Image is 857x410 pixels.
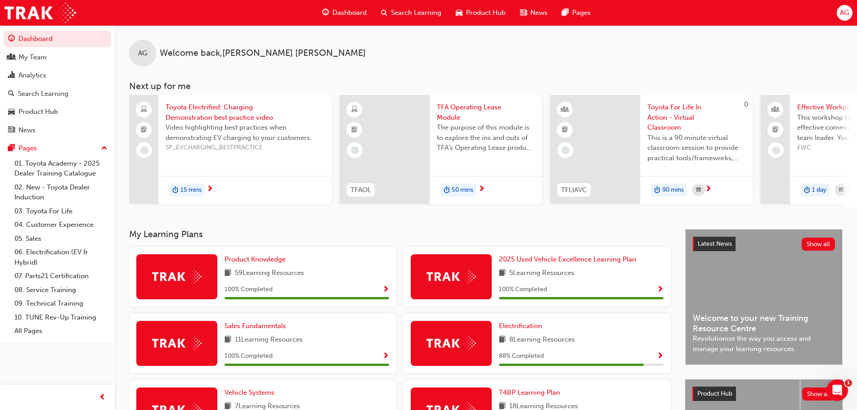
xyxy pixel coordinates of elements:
a: news-iconNews [513,4,555,22]
span: 1 [845,379,852,387]
img: Trak [152,270,202,284]
span: Sales Fundamentals [224,322,286,330]
span: prev-icon [99,392,106,403]
span: 15 mins [180,185,202,195]
a: All Pages [11,324,111,338]
button: Pages [4,140,111,157]
a: Latest NewsShow allWelcome to your new Training Resource CentreRevolutionise the way you access a... [685,229,843,365]
span: booktick-icon [351,124,358,136]
span: book-icon [224,334,231,346]
span: news-icon [520,7,527,18]
span: next-icon [705,185,712,194]
span: duration-icon [804,185,810,196]
span: laptop-icon [141,104,147,116]
button: Show Progress [657,351,664,362]
a: Search Learning [4,86,111,102]
a: search-iconSearch Learning [374,4,449,22]
span: Latest News [698,240,732,248]
span: next-icon [206,185,213,194]
a: Latest NewsShow all [693,237,835,251]
a: 05. Sales [11,232,111,246]
span: Product Hub [697,390,732,397]
span: Show Progress [657,352,664,360]
a: Product Knowledge [224,254,289,265]
span: up-icon [101,143,108,154]
div: Analytics [18,70,46,81]
div: Product Hub [18,107,58,117]
span: 5 Learning Resources [509,268,574,279]
a: News [4,122,111,139]
span: Product Hub [466,8,506,18]
span: chart-icon [8,72,15,80]
a: guage-iconDashboard [315,4,374,22]
span: Electrification [499,322,542,330]
span: 11 Learning Resources [235,334,303,346]
a: 01. Toyota Academy - 2025 Dealer Training Catalogue [11,157,111,180]
a: T4BP Learning Plan [499,387,564,398]
span: learningResourceType_INSTRUCTOR_LED-icon [562,104,568,116]
span: people-icon [772,104,779,116]
a: Product Hub [4,104,111,120]
span: learningRecordVerb_NONE-icon [561,146,570,154]
a: 08. Service Training [11,283,111,297]
span: SP_EVCHARGING_BESTPRACTICE [166,143,324,153]
a: Dashboard [4,31,111,47]
span: duration-icon [172,185,179,196]
span: TFAOL [350,185,371,195]
span: Video highlighting best practices when demonstrating EV charging to your customers. [166,122,324,143]
img: Trak [152,336,202,350]
span: book-icon [499,334,506,346]
a: 0TFLIAVCToyota For Life In Action - Virtual ClassroomThis is a 90 minute virtual classroom sessio... [550,95,753,204]
span: calendar-icon [696,185,701,196]
a: TFAOLTFA Operating Lease ModuleThe purpose of this module is to explore the ins and outs of TFA’s... [340,95,542,204]
span: 100 % Completed [224,284,273,295]
a: 02. New - Toyota Dealer Induction [11,180,111,204]
button: Show Progress [382,284,389,295]
a: 04. Customer Experience [11,218,111,232]
button: Show Progress [382,351,389,362]
a: Vehicle Systems [224,387,278,398]
span: booktick-icon [141,124,147,136]
div: Pages [18,143,37,153]
a: car-iconProduct Hub [449,4,513,22]
img: Trak [426,270,476,284]
span: 59 Learning Resources [235,268,304,279]
span: 2025 Used Vehicle Excellence Learning Plan [499,255,636,263]
a: Electrification [499,321,546,331]
button: DashboardMy TeamAnalyticsSearch LearningProduct HubNews [4,29,111,140]
span: TFLIAVC [561,185,587,195]
span: AG [840,8,849,18]
button: Show all [802,238,835,251]
a: 03. Toyota For Life [11,204,111,218]
iframe: Intercom live chat [826,379,848,401]
span: Toyota Electrified: Charging Demonstration best practice video [166,102,324,122]
span: news-icon [8,126,15,135]
span: News [530,8,547,18]
span: guage-icon [322,7,329,18]
span: Show Progress [657,286,664,294]
span: learningRecordVerb_NONE-icon [351,146,359,154]
span: 8 Learning Resources [509,334,575,346]
span: pages-icon [562,7,569,18]
span: learningRecordVerb_NONE-icon [140,146,148,154]
a: Trak [4,3,76,23]
a: 2025 Used Vehicle Excellence Learning Plan [499,254,640,265]
span: Toyota For Life In Action - Virtual Classroom [647,102,745,133]
a: My Team [4,49,111,66]
span: duration-icon [444,185,450,196]
span: Revolutionise the way you access and manage your learning resources. [693,333,835,354]
span: search-icon [381,7,387,18]
span: booktick-icon [562,124,568,136]
a: 06. Electrification (EV & Hybrid) [11,245,111,269]
h3: My Learning Plans [129,229,671,239]
span: calendar-icon [839,185,844,196]
a: 09. Technical Training [11,297,111,311]
button: Show Progress [657,284,664,295]
span: search-icon [8,90,14,98]
div: My Team [18,52,47,63]
span: Vehicle Systems [224,388,274,396]
span: people-icon [8,54,15,62]
span: book-icon [224,268,231,279]
span: learningRecordVerb_NONE-icon [772,146,780,154]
